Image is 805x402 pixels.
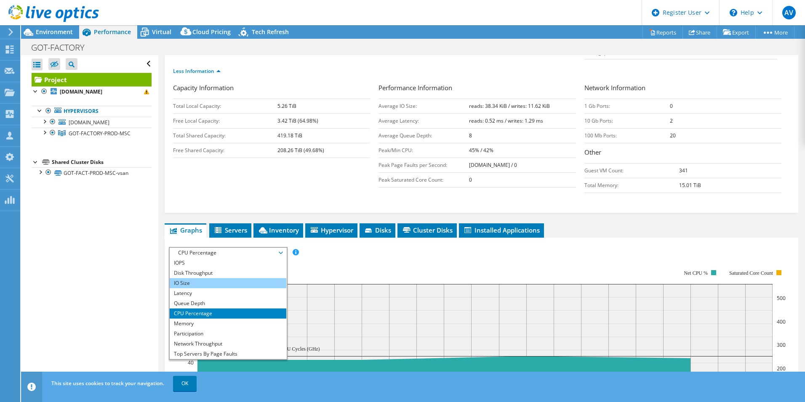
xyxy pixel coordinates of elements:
[584,147,781,159] h3: Other
[277,117,318,124] b: 3.42 TiB (64.98%)
[782,6,796,19] span: AV
[277,132,302,139] b: 419.18 TiB
[170,329,286,339] li: Participation
[277,147,324,154] b: 208.26 TiB (49.68%)
[584,99,670,113] td: 1 Gb Ports:
[463,226,540,234] span: Installed Applications
[173,376,197,391] a: OK
[469,132,472,139] b: 8
[173,67,221,75] a: Less Information
[173,113,277,128] td: Free Local Capacity:
[170,288,286,298] li: Latency
[32,128,152,139] a: GOT-FACTORY-PROD-MSC
[379,172,469,187] td: Peak Saturated Core Count:
[679,167,688,174] b: 341
[379,99,469,113] td: Average IO Size:
[32,106,152,117] a: Hypervisors
[642,26,683,39] a: Reports
[32,117,152,128] a: [DOMAIN_NAME]
[170,268,286,278] li: Disk Throughput
[213,226,247,234] span: Servers
[684,270,708,276] text: Net CPU %
[729,270,773,276] text: Saturated Core Count
[60,88,102,95] b: [DOMAIN_NAME]
[670,117,673,124] b: 2
[584,178,680,193] td: Total Memory:
[69,119,109,126] span: [DOMAIN_NAME]
[469,147,493,154] b: 45% / 42%
[170,298,286,308] li: Queue Depth
[755,26,794,39] a: More
[173,99,277,113] td: Total Local Capacity:
[173,83,370,94] h3: Capacity Information
[52,157,152,167] div: Shared Cluster Disks
[379,113,469,128] td: Average Latency:
[777,318,786,325] text: 400
[777,365,786,372] text: 200
[670,102,673,110] b: 0
[32,86,152,97] a: [DOMAIN_NAME]
[402,226,453,234] span: Cluster Disks
[94,28,131,36] span: Performance
[379,143,469,158] td: Peak/Min CPU:
[173,143,277,158] td: Free Shared Capacity:
[679,182,701,189] b: 15.01 TiB
[309,226,353,234] span: Hypervisor
[170,308,286,319] li: CPU Percentage
[469,176,472,183] b: 0
[192,28,231,36] span: Cloud Pricing
[69,130,131,137] span: GOT-FACTORY-PROD-MSC
[277,102,296,110] b: 5.26 TiB
[188,359,194,366] text: 40
[469,117,543,124] b: reads: 0.52 ms / writes: 1.29 ms
[730,9,737,16] svg: \n
[169,226,202,234] span: Graphs
[777,341,786,348] text: 300
[36,28,73,36] span: Environment
[32,73,152,86] a: Project
[584,163,680,178] td: Guest VM Count:
[170,319,286,329] li: Memory
[152,28,171,36] span: Virtual
[682,26,717,39] a: Share
[584,83,781,94] h3: Network Information
[170,339,286,349] li: Network Throughput
[51,380,164,387] span: This site uses cookies to track your navigation.
[170,278,286,288] li: IO Size
[777,295,786,302] text: 500
[170,258,286,268] li: IOPS
[469,161,517,169] b: [DOMAIN_NAME] / 0
[379,128,469,143] td: Average Queue Depth:
[379,83,576,94] h3: Performance Information
[584,128,670,143] td: 100 Mb Ports:
[27,43,98,52] h1: GOT-FACTORY
[717,26,756,39] a: Export
[258,226,299,234] span: Inventory
[584,113,670,128] td: 10 Gb Ports:
[32,167,152,178] a: GOT-FACT-PROD-MSC-vsan
[469,102,550,110] b: reads: 38.34 KiB / writes: 11.62 KiB
[173,128,277,143] td: Total Shared Capacity:
[379,158,469,172] td: Peak Page Faults per Second:
[670,132,676,139] b: 20
[174,248,282,258] span: CPU Percentage
[364,226,391,234] span: Disks
[170,349,286,359] li: Top Servers By Page Faults
[252,28,289,36] span: Tech Refresh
